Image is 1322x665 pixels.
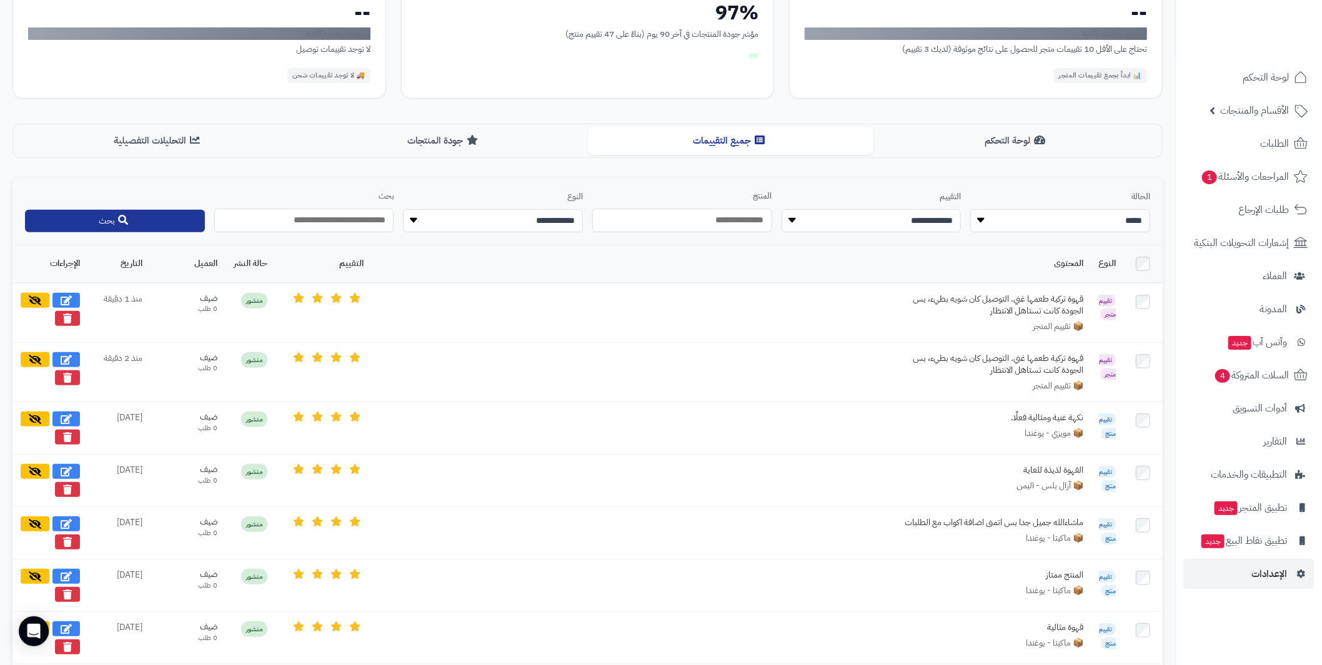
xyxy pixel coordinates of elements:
[1183,493,1315,523] a: تطبيق المتجرجديد
[1054,68,1147,83] div: 📊 ابدأ بجمع تقييمات المتجر
[1183,228,1315,258] a: إشعارات التحويلات البنكية
[1183,559,1315,589] a: الإعدادات
[1026,584,1083,597] span: 📦 ماكيتا - يوغندا
[28,27,370,40] div: لا توجد بيانات كافية
[28,2,370,22] div: --
[241,516,267,532] span: منشور
[157,581,217,591] div: 0 طلب
[87,559,150,611] td: [DATE]
[805,2,1147,22] div: --
[1243,69,1289,86] span: لوحة التحكم
[873,127,1160,155] button: لوحة التحكم
[1263,433,1287,450] span: التقارير
[1237,35,1310,61] img: logo-2.png
[157,293,217,305] div: ضيف
[1233,400,1287,417] span: أدوات التسويق
[1200,532,1287,549] span: تطبيق نقاط البيع
[87,611,150,664] td: [DATE]
[12,245,87,283] th: الإجراءات
[1211,466,1287,483] span: التطبيقات والخدمات
[1260,300,1287,318] span: المدونة
[302,127,588,155] button: جودة المنتجات
[1183,426,1315,456] a: التقارير
[1183,526,1315,556] a: تطبيق نقاط البيعجديد
[403,191,583,203] label: النوع
[1183,162,1315,192] a: المراجعات والأسئلة1
[157,621,217,633] div: ضيف
[28,42,370,56] div: لا توجد تقييمات توصيل
[896,621,1083,634] div: قهوة مثالية
[241,352,267,368] span: منشور
[371,245,1091,283] th: المحتوى
[1183,460,1315,490] a: التطبيقات والخدمات
[1099,571,1116,597] span: تقييم منتج
[1033,320,1083,333] span: 📦 تقييم المتجر
[1099,466,1116,492] span: تقييم منتج
[782,191,962,203] label: التقييم
[225,245,275,283] th: حالة النشر
[588,127,874,155] button: جميع التقييمات
[970,191,1150,203] label: الحالة
[1099,518,1116,544] span: تقييم منتج
[1099,413,1116,440] span: تقييم منتج
[287,68,370,83] div: 🚚 لا توجد تقييمات شحن
[592,190,772,202] label: المنتج
[87,401,150,454] td: [DATE]
[1183,129,1315,159] a: الطلبات
[1026,637,1083,649] span: 📦 ماكيتا - يوغندا
[1238,201,1289,219] span: طلبات الإرجاع
[896,293,1083,317] div: قهوة تركية طعمها غني. التوصيل كان شويه بطيء، بس الجودة كانت تستاهل الانتظار
[87,342,150,401] td: منذ 2 دقيقة
[896,516,1083,529] div: ماشاءالله جميل جدا بس اتمنى اضافة اكواب مع الطلبات
[896,352,1083,377] div: قهوة تركية طعمها غني. التوصيل كان شويه بطيء، بس الجودة كانت تستاهل الانتظار
[1183,393,1315,423] a: أدوات التسويق
[87,283,150,343] td: منذ 1 دقيقة
[1220,102,1289,119] span: الأقسام والمنتجات
[241,411,267,427] span: منشور
[1183,360,1315,390] a: السلات المتروكة4
[241,569,267,584] span: منشور
[1215,501,1238,515] span: جديد
[1194,234,1289,252] span: إشعارات التحويلات البنكية
[417,27,759,41] div: مؤشر جودة المنتجات في آخر 90 يوم (بناءً على 47 تقييم منتج)
[157,528,217,538] div: 0 طلب
[157,516,217,528] div: ضيف
[1251,565,1287,583] span: الإعدادات
[1260,135,1289,152] span: الطلبات
[214,190,394,202] label: بحث
[1183,294,1315,324] a: المدونة
[1228,336,1251,350] span: جديد
[1099,295,1116,321] span: تقييم متجر
[87,245,150,283] th: التاريخ
[896,464,1083,476] div: القهوة لذيذة للغاية
[157,476,217,486] div: 0 طلب
[87,454,150,506] td: [DATE]
[157,423,217,433] div: 0 طلب
[896,569,1083,581] div: المنتج ممتاز
[896,411,1083,424] div: نكهة غنية ومثالية فعلًا.
[150,245,225,283] th: العميل
[1202,170,1217,184] span: 1
[157,304,217,314] div: 0 طلب
[1183,62,1315,92] a: لوحة التحكم
[417,2,759,22] div: 97%
[1183,261,1315,291] a: العملاء
[1183,327,1315,357] a: وآتس آبجديد
[87,506,150,559] td: [DATE]
[1099,354,1116,380] span: تقييم متجر
[241,293,267,308] span: منشور
[157,411,217,423] div: ضيف
[1025,427,1083,440] span: 📦 مويزي - يوغندا
[25,210,205,232] button: بحث
[1227,333,1287,351] span: وآتس آب
[1201,168,1289,185] span: المراجعات والأسئلة
[805,27,1147,40] div: لا توجد بيانات كافية
[1263,267,1287,285] span: العملاء
[157,352,217,364] div: ضيف
[1016,480,1083,492] span: 📦 آزال بلس - اليمن
[805,42,1147,56] div: تحتاج على الأقل 10 تقييمات متجر للحصول على نتائج موثوقة (لديك 3 تقييم)
[1213,499,1287,516] span: تطبيق المتجر
[19,616,49,646] div: Open Intercom Messenger
[1033,380,1083,392] span: 📦 تقييم المتجر
[1201,534,1225,548] span: جديد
